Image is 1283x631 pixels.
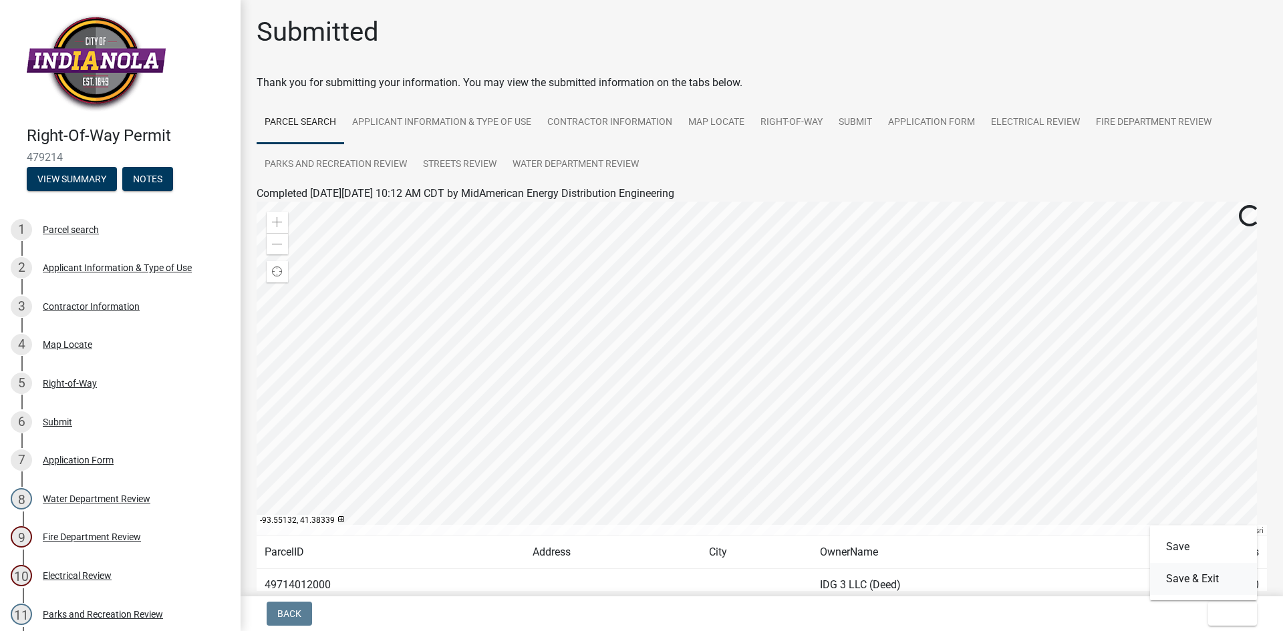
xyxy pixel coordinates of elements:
div: Submit [43,417,72,427]
div: Powered by [1201,525,1267,536]
td: 3.360 [1127,569,1267,602]
div: 3 [11,296,32,317]
div: Find my location [267,261,288,282]
button: Notes [122,167,173,191]
span: 479214 [27,151,214,164]
div: 10 [11,565,32,586]
td: IDG 3 LLC (Deed) [812,569,1128,602]
a: Contractor Information [539,101,680,144]
a: Parcel search [257,101,344,144]
div: Thank you for submitting your information. You may view the submitted information on the tabs below. [257,75,1267,91]
div: Map Locate [43,340,92,349]
div: 11 [11,604,32,625]
div: 6 [11,411,32,433]
div: 4 [11,334,32,355]
div: Parks and Recreation Review [43,610,163,619]
a: Submit [831,101,880,144]
div: 1 [11,219,32,240]
div: 9 [11,526,32,548]
td: 49714012000 [257,569,525,602]
a: Parks and Recreation Review [257,144,415,186]
div: Applicant Information & Type of Use [43,263,192,272]
div: Zoom out [267,233,288,254]
img: City of Indianola, Iowa [27,14,166,112]
div: 8 [11,488,32,509]
button: Save & Exit [1150,563,1257,595]
a: Esri [1251,525,1264,535]
a: Fire Department Review [1088,101,1220,144]
a: Application Form [880,101,983,144]
td: ParcelID [257,536,525,569]
a: Streets Review [415,144,505,186]
wm-modal-confirm: Notes [122,174,173,185]
button: View Summary [27,167,117,191]
div: Water Department Review [43,494,150,503]
div: Contractor Information [43,302,140,311]
div: Zoom in [267,212,288,233]
div: 5 [11,373,32,394]
h1: Submitted [257,16,379,48]
a: Water Department Review [505,144,647,186]
div: Electrical Review [43,571,112,580]
button: Exit [1208,602,1257,626]
a: Right-of-Way [752,101,831,144]
div: 7 [11,449,32,471]
button: Save [1150,531,1257,563]
td: Acres [1127,536,1267,569]
a: Applicant Information & Type of Use [344,101,539,144]
div: Application Form [43,455,114,465]
a: Electrical Review [983,101,1088,144]
div: Right-of-Way [43,379,97,388]
td: Address [525,536,701,569]
div: Parcel search [43,225,99,234]
button: Back [267,602,312,626]
h4: Right-Of-Way Permit [27,126,230,146]
div: 2 [11,257,32,278]
td: OwnerName [812,536,1128,569]
div: Exit [1150,525,1257,600]
span: Exit [1219,608,1238,619]
wm-modal-confirm: Summary [27,174,117,185]
td: City [701,536,812,569]
span: Back [277,608,301,619]
div: Fire Department Review [43,532,141,542]
a: Map Locate [680,101,752,144]
span: Completed [DATE][DATE] 10:12 AM CDT by MidAmerican Energy Distribution Engineering [257,187,674,200]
